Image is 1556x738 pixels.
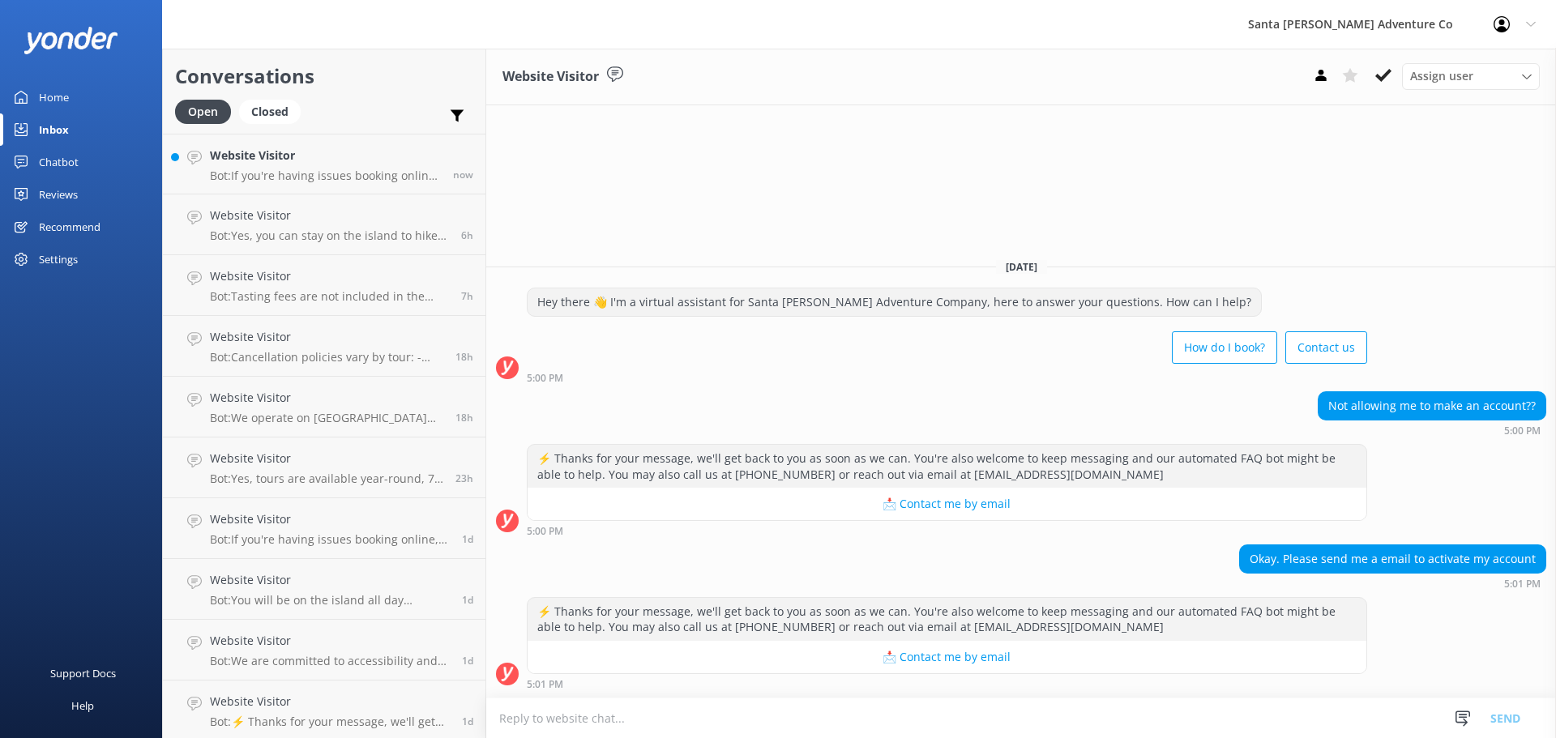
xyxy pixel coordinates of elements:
[1172,331,1277,364] button: How do I book?
[210,267,449,285] h4: Website Visitor
[39,146,79,178] div: Chatbot
[527,680,563,689] strong: 5:01 PM
[527,373,563,383] strong: 5:00 PM
[1240,545,1545,573] div: Okay. Please send me a email to activate my account
[455,411,473,424] span: 09:08pm 10-Aug-2025 (UTC -07:00) America/Tijuana
[239,100,301,124] div: Closed
[502,66,599,87] h3: Website Visitor
[1402,63,1540,89] div: Assign User
[527,678,1367,689] div: 05:01pm 09-Aug-2025 (UTC -07:00) America/Tijuana
[210,169,441,183] p: Bot: If you're having issues booking online, please contact the Santa [PERSON_NAME] Adventure Co....
[528,445,1366,488] div: ⚡ Thanks for your message, we'll get back to you as soon as we can. You're also welcome to keep m...
[210,389,443,407] h4: Website Visitor
[163,134,485,194] a: Website VisitorBot:If you're having issues booking online, please contact the Santa [PERSON_NAME]...
[453,168,473,181] span: 03:45pm 11-Aug-2025 (UTC -07:00) America/Tijuana
[163,377,485,437] a: Website VisitorBot:We operate on [GEOGRAPHIC_DATA][PERSON_NAME], specifically at [GEOGRAPHIC_DATA...
[461,228,473,242] span: 09:38am 11-Aug-2025 (UTC -07:00) America/Tijuana
[210,228,449,243] p: Bot: Yes, you can stay on the island to hike after your kayaking tour. You will be on the island ...
[163,620,485,680] a: Website VisitorBot:We are committed to accessibility and do our best to accommodate a wide variet...
[210,411,443,425] p: Bot: We operate on [GEOGRAPHIC_DATA][PERSON_NAME], specifically at [GEOGRAPHIC_DATA].
[461,289,473,303] span: 07:52am 11-Aug-2025 (UTC -07:00) America/Tijuana
[462,532,473,546] span: 02:40pm 10-Aug-2025 (UTC -07:00) America/Tijuana
[527,372,1367,383] div: 05:00pm 09-Aug-2025 (UTC -07:00) America/Tijuana
[39,243,78,275] div: Settings
[1285,331,1367,364] button: Contact us
[210,571,450,589] h4: Website Visitor
[163,559,485,620] a: Website VisitorBot:You will be on the island all day regardless of the tour length you pick. Free...
[210,471,443,486] p: Bot: Yes, tours are available year-round, 7 days per week. You can visit our calendar for availab...
[39,178,78,211] div: Reviews
[1410,67,1473,85] span: Assign user
[71,689,94,722] div: Help
[210,593,450,608] p: Bot: You will be on the island all day regardless of the tour length you pick. Free time can be u...
[39,113,69,146] div: Inbox
[39,81,69,113] div: Home
[528,488,1366,520] button: 📩 Contact me by email
[210,350,443,365] p: Bot: Cancellation policies vary by tour: - Channel Islands tours: Full refunds if canceled at lea...
[1318,424,1546,436] div: 05:00pm 09-Aug-2025 (UTC -07:00) America/Tijuana
[163,194,485,255] a: Website VisitorBot:Yes, you can stay on the island to hike after your kayaking tour. You will be ...
[455,350,473,364] span: 09:43pm 10-Aug-2025 (UTC -07:00) America/Tijuana
[210,654,450,668] p: Bot: We are committed to accessibility and do our best to accommodate a wide variety of abilities...
[1504,426,1541,436] strong: 5:00 PM
[455,471,473,485] span: 04:38pm 10-Aug-2025 (UTC -07:00) America/Tijuana
[239,102,309,120] a: Closed
[462,715,473,728] span: 11:13pm 09-Aug-2025 (UTC -07:00) America/Tijuana
[39,211,100,243] div: Recommend
[462,593,473,607] span: 01:18pm 10-Aug-2025 (UTC -07:00) America/Tijuana
[175,102,239,120] a: Open
[528,598,1366,641] div: ⚡ Thanks for your message, we'll get back to you as soon as we can. You're also welcome to keep m...
[210,289,449,304] p: Bot: Tasting fees are not included in the Wine Country Shuttle price. For other tours, all wine t...
[1504,579,1541,589] strong: 5:01 PM
[527,525,1367,536] div: 05:00pm 09-Aug-2025 (UTC -07:00) America/Tijuana
[528,641,1366,673] button: 📩 Contact me by email
[175,100,231,124] div: Open
[210,207,449,224] h4: Website Visitor
[50,657,116,689] div: Support Docs
[527,527,563,536] strong: 5:00 PM
[1239,578,1546,589] div: 05:01pm 09-Aug-2025 (UTC -07:00) America/Tijuana
[163,255,485,316] a: Website VisitorBot:Tasting fees are not included in the Wine Country Shuttle price. For other tou...
[163,498,485,559] a: Website VisitorBot:If you're having issues booking online, please contact the Santa [PERSON_NAME]...
[175,61,473,92] h2: Conversations
[210,693,450,710] h4: Website Visitor
[1319,392,1545,420] div: Not allowing me to make an account??
[210,147,441,164] h4: Website Visitor
[163,316,485,377] a: Website VisitorBot:Cancellation policies vary by tour: - Channel Islands tours: Full refunds if c...
[210,715,450,729] p: Bot: ⚡ Thanks for your message, we'll get back to you as soon as we can. You're also welcome to k...
[210,328,443,346] h4: Website Visitor
[210,510,450,528] h4: Website Visitor
[163,437,485,498] a: Website VisitorBot:Yes, tours are available year-round, 7 days per week. You can visit our calend...
[996,260,1047,274] span: [DATE]
[210,450,443,467] h4: Website Visitor
[210,532,450,547] p: Bot: If you're having issues booking online, please contact the Santa [PERSON_NAME] Adventure Co....
[210,632,450,650] h4: Website Visitor
[24,27,118,53] img: yonder-white-logo.png
[528,288,1261,316] div: Hey there 👋 I'm a virtual assistant for Santa [PERSON_NAME] Adventure Company, here to answer you...
[462,654,473,668] span: 09:44am 10-Aug-2025 (UTC -07:00) America/Tijuana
